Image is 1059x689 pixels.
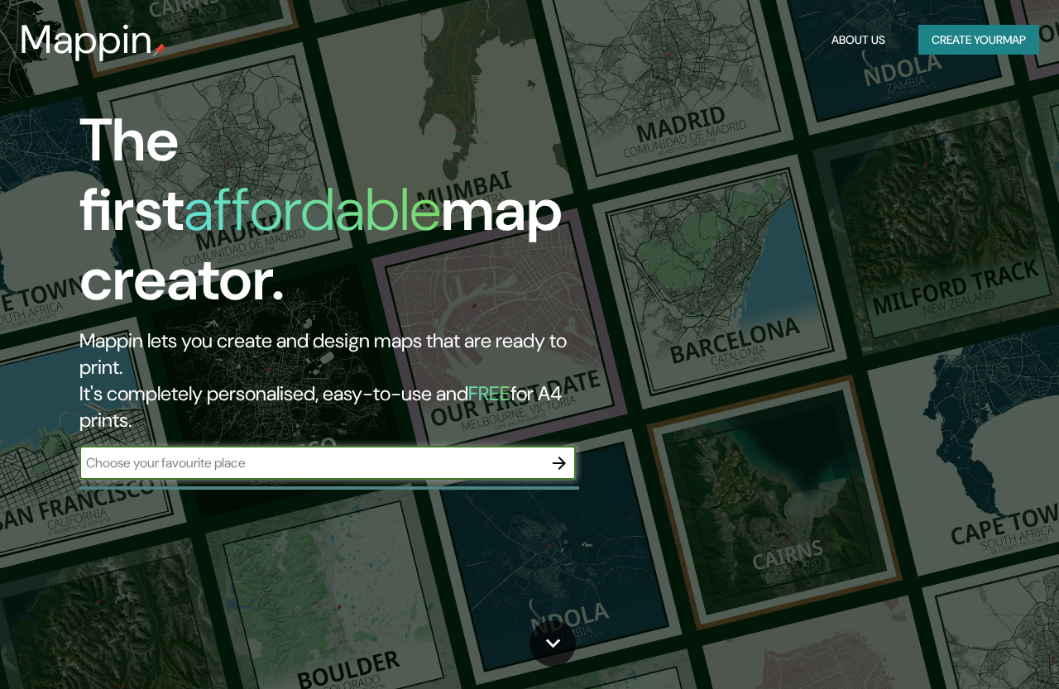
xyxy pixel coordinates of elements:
[79,328,609,433] h2: Mappin lets you create and design maps that are ready to print. It's completely personalised, eas...
[79,453,543,472] input: Choose your favourite place
[20,17,153,63] h3: Mappin
[184,171,441,248] h1: affordable
[468,380,510,406] h5: FREE
[79,106,609,328] h1: The first map creator.
[918,25,1039,55] button: Create yourmap
[825,25,892,55] button: About Us
[153,43,166,56] img: mappin-pin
